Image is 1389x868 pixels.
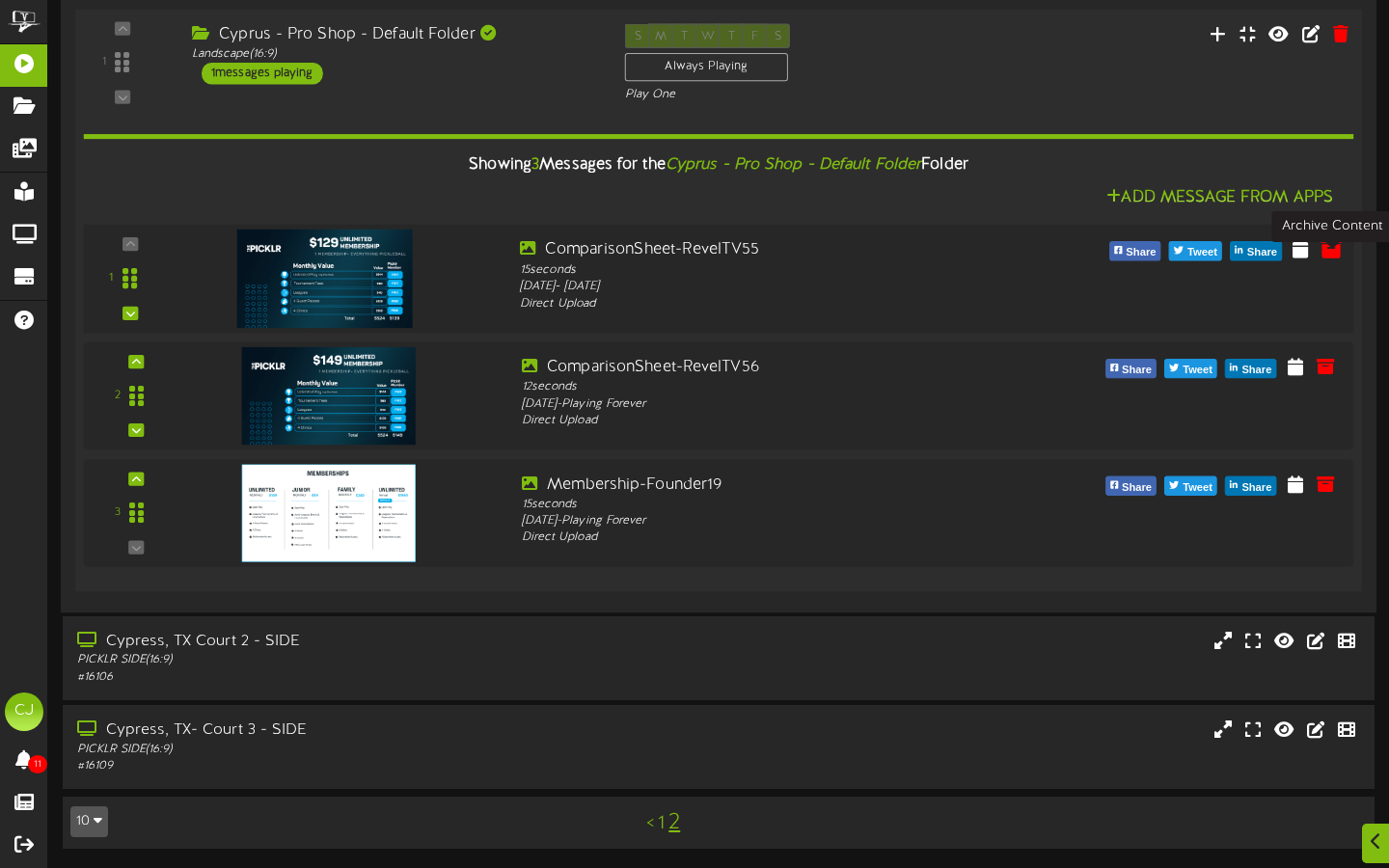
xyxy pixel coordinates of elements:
[520,295,1025,312] div: Direct Upload
[522,379,1021,395] div: 12 seconds
[70,806,108,837] button: 10
[77,719,595,742] div: Cypress, TX- Court 3 - SIDE
[1109,241,1161,260] button: Share
[520,239,1025,261] div: ComparisonSheet-RevelTV55
[668,810,680,835] a: 2
[1184,242,1221,263] span: Tweet
[1243,242,1281,263] span: Share
[68,144,1368,185] div: Showing Messages for the Folder
[1118,476,1156,498] span: Share
[1122,242,1159,263] span: Share
[192,23,596,45] div: Cyprus - Pro Shop - Default Folder
[192,45,596,62] div: Landscape ( 16:9 )
[658,813,665,834] a: 1
[1225,359,1276,378] button: Share
[1179,360,1216,381] span: Tweet
[242,464,416,561] img: 09ce67af-62e9-4085-a7e0-268b0bcbf97b.png
[1105,359,1157,378] button: Share
[1179,476,1216,498] span: Tweet
[1225,475,1276,495] button: Share
[77,669,595,686] div: # 16106
[1164,359,1217,378] button: Tweet
[1169,241,1222,260] button: Tweet
[242,346,416,444] img: 6dc5f41a-64c1-4ad9-bd34-4d95564c898e.png
[522,474,1021,496] div: Membership-Founder19
[522,357,1021,379] div: ComparisonSheet-RevelTV56
[666,155,921,173] i: Cyprus - Pro Shop - Default Folder
[520,261,1025,279] div: 15 seconds
[202,63,323,84] div: 1 messages playing
[522,496,1021,512] div: 15 seconds
[646,813,654,834] a: <
[625,86,920,102] div: Play One
[1238,476,1275,498] span: Share
[1105,475,1157,495] button: Share
[522,529,1021,546] div: Direct Upload
[77,631,595,653] div: Cypress, TX Court 2 - SIDE
[625,53,788,82] div: Always Playing
[522,395,1021,412] div: [DATE] - Playing Forever
[77,652,595,668] div: PICKLR SIDE ( 16:9 )
[1230,241,1282,260] button: Share
[522,412,1021,428] div: Direct Upload
[28,755,47,773] span: 11
[520,279,1025,296] div: [DATE] - [DATE]
[1101,185,1339,209] button: Add Message From Apps
[531,155,539,173] span: 3
[77,742,595,758] div: PICKLR SIDE ( 16:9 )
[1164,475,1217,495] button: Tweet
[1118,360,1156,381] span: Share
[5,692,43,731] div: CJ
[522,513,1021,529] div: [DATE] - Playing Forever
[77,758,595,774] div: # 16109
[237,229,413,327] img: 57140634-bd66-4327-9c6d-945137d24d9d.png
[1238,360,1275,381] span: Share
